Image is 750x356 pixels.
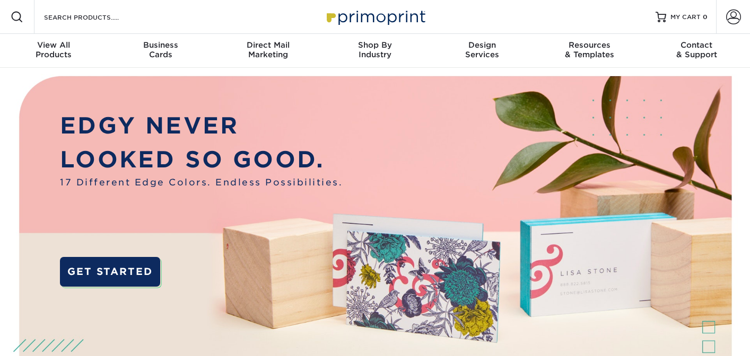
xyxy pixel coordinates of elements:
[60,143,343,176] p: LOOKED SO GOOD.
[60,257,160,287] a: GET STARTED
[321,34,429,68] a: Shop ByIndustry
[214,40,321,50] span: Direct Mail
[643,40,750,50] span: Contact
[107,40,214,59] div: Cards
[536,34,643,68] a: Resources& Templates
[321,40,429,50] span: Shop By
[536,40,643,50] span: Resources
[60,109,343,143] p: EDGY NEVER
[670,13,701,22] span: MY CART
[214,40,321,59] div: Marketing
[429,40,536,59] div: Services
[322,5,428,28] img: Primoprint
[214,34,321,68] a: Direct MailMarketing
[536,40,643,59] div: & Templates
[107,40,214,50] span: Business
[43,11,146,23] input: SEARCH PRODUCTS.....
[429,34,536,68] a: DesignServices
[321,40,429,59] div: Industry
[643,40,750,59] div: & Support
[60,176,343,189] span: 17 Different Edge Colors. Endless Possibilities.
[429,40,536,50] span: Design
[703,13,708,21] span: 0
[107,34,214,68] a: BusinessCards
[643,34,750,68] a: Contact& Support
